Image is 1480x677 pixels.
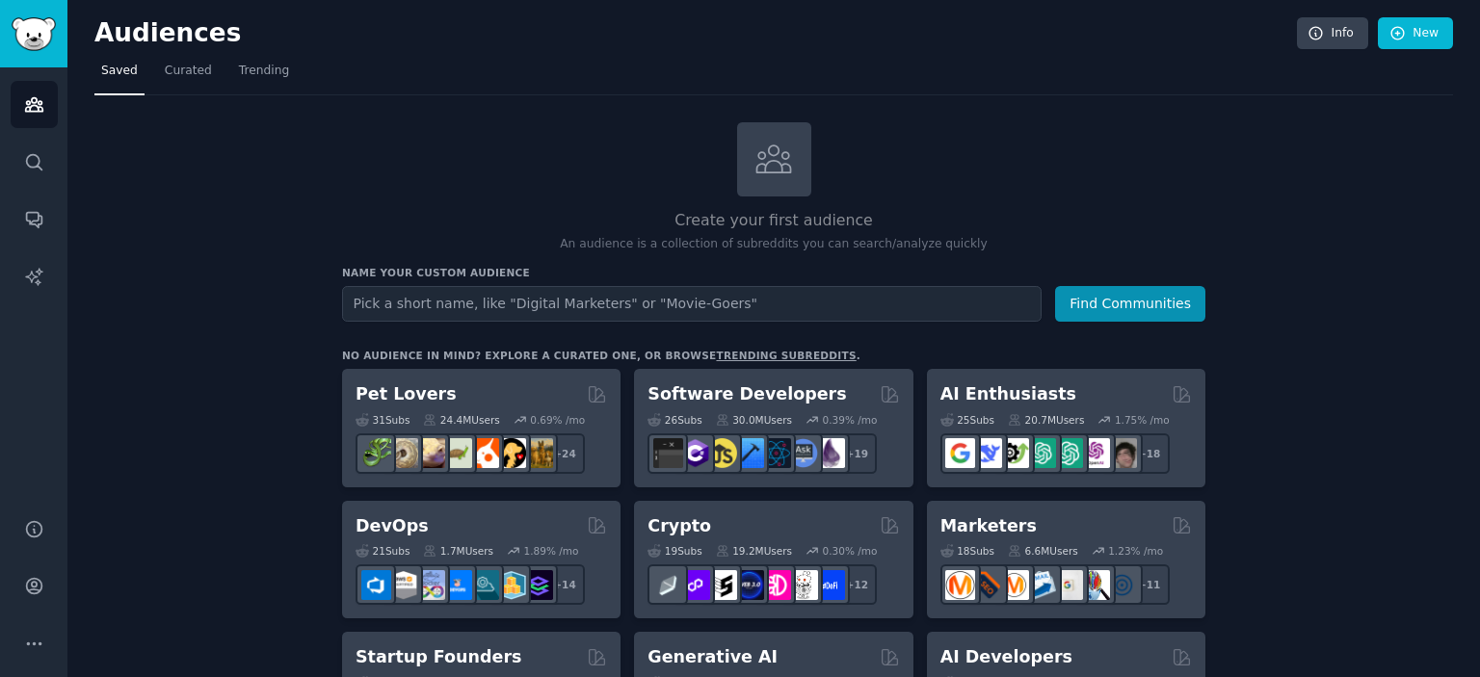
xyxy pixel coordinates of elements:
[1108,544,1163,558] div: 1.23 % /mo
[1080,570,1110,600] img: MarketingResearch
[999,570,1029,600] img: AskMarketing
[823,544,878,558] div: 0.30 % /mo
[716,350,856,361] a: trending subreddits
[496,438,526,468] img: PetAdvice
[342,349,860,362] div: No audience in mind? Explore a curated one, or browse .
[1026,570,1056,600] img: Emailmarketing
[1008,413,1084,427] div: 20.7M Users
[165,63,212,80] span: Curated
[788,570,818,600] img: CryptoNews
[524,544,579,558] div: 1.89 % /mo
[653,438,683,468] img: software
[356,514,429,538] h2: DevOps
[469,570,499,600] img: platformengineering
[680,438,710,468] img: csharp
[647,544,701,558] div: 19 Sub s
[761,438,791,468] img: reactnative
[734,570,764,600] img: web3
[761,570,791,600] img: defiblockchain
[388,438,418,468] img: ballpython
[415,438,445,468] img: leopardgeckos
[940,645,1072,669] h2: AI Developers
[653,570,683,600] img: ethfinance
[94,56,145,95] a: Saved
[469,438,499,468] img: cockatiel
[1053,438,1083,468] img: chatgpt_prompts_
[94,18,1297,49] h2: Audiences
[940,514,1037,538] h2: Marketers
[1115,413,1170,427] div: 1.75 % /mo
[423,413,499,427] div: 24.4M Users
[716,544,792,558] div: 19.2M Users
[999,438,1029,468] img: AItoolsCatalog
[415,570,445,600] img: Docker_DevOps
[356,645,521,669] h2: Startup Founders
[940,382,1076,406] h2: AI Enthusiasts
[361,438,391,468] img: herpetology
[940,544,994,558] div: 18 Sub s
[1053,570,1083,600] img: googleads
[232,56,296,95] a: Trending
[544,433,585,474] div: + 24
[1107,438,1137,468] img: ArtificalIntelligence
[647,413,701,427] div: 26 Sub s
[1008,544,1078,558] div: 6.6M Users
[442,438,472,468] img: turtle
[734,438,764,468] img: iOSProgramming
[836,433,877,474] div: + 19
[716,413,792,427] div: 30.0M Users
[342,286,1042,322] input: Pick a short name, like "Digital Marketers" or "Movie-Goers"
[836,564,877,605] div: + 12
[647,645,778,669] h2: Generative AI
[342,209,1205,233] h2: Create your first audience
[442,570,472,600] img: DevOpsLinks
[496,570,526,600] img: aws_cdk
[945,438,975,468] img: GoogleGeminiAI
[523,570,553,600] img: PlatformEngineers
[945,570,975,600] img: content_marketing
[530,413,585,427] div: 0.69 % /mo
[388,570,418,600] img: AWS_Certified_Experts
[1055,286,1205,322] button: Find Communities
[1107,570,1137,600] img: OnlineMarketing
[544,564,585,605] div: + 14
[972,438,1002,468] img: DeepSeek
[239,63,289,80] span: Trending
[12,17,56,51] img: GummySearch logo
[356,544,410,558] div: 21 Sub s
[1129,433,1170,474] div: + 18
[1080,438,1110,468] img: OpenAIDev
[972,570,1002,600] img: bigseo
[158,56,219,95] a: Curated
[342,236,1205,253] p: An audience is a collection of subreddits you can search/analyze quickly
[356,413,410,427] div: 31 Sub s
[707,570,737,600] img: ethstaker
[1026,438,1056,468] img: chatgpt_promptDesign
[647,382,846,406] h2: Software Developers
[356,382,457,406] h2: Pet Lovers
[361,570,391,600] img: azuredevops
[815,570,845,600] img: defi_
[823,413,878,427] div: 0.39 % /mo
[1297,17,1368,50] a: Info
[707,438,737,468] img: learnjavascript
[815,438,845,468] img: elixir
[1378,17,1453,50] a: New
[647,514,711,538] h2: Crypto
[342,266,1205,279] h3: Name your custom audience
[788,438,818,468] img: AskComputerScience
[423,544,493,558] div: 1.7M Users
[940,413,994,427] div: 25 Sub s
[523,438,553,468] img: dogbreed
[680,570,710,600] img: 0xPolygon
[101,63,138,80] span: Saved
[1129,564,1170,605] div: + 11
